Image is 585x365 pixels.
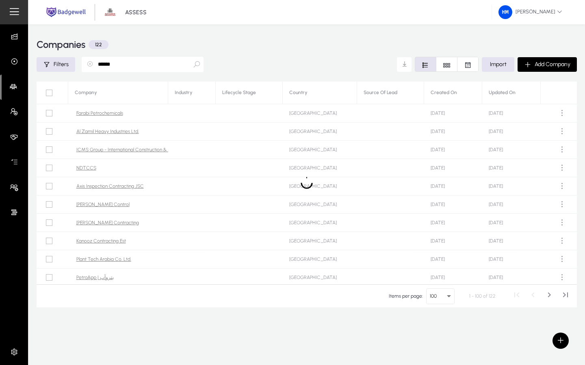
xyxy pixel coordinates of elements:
button: Import [482,57,514,72]
div: Items per page: [389,292,423,300]
span: Add Company [535,61,570,68]
button: Add Company [518,57,577,72]
span: Filters [54,61,69,68]
button: Last page [557,288,574,304]
button: [PERSON_NAME] [492,5,569,19]
button: Next page [541,288,557,304]
span: 100 [430,293,437,299]
img: 219.png [498,5,512,19]
button: Filters [37,57,75,72]
h3: Companies [37,40,85,49]
p: ASSESS [125,9,147,16]
mat-button-toggle-group: Font Style [415,57,479,72]
mat-paginator: Select page [37,284,577,307]
img: main.png [45,6,87,18]
div: 1 - 100 of 122 [469,292,496,300]
p: 122 [89,40,108,49]
span: Import [490,61,507,68]
span: [PERSON_NAME] [498,5,562,19]
img: 1.png [102,4,118,20]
